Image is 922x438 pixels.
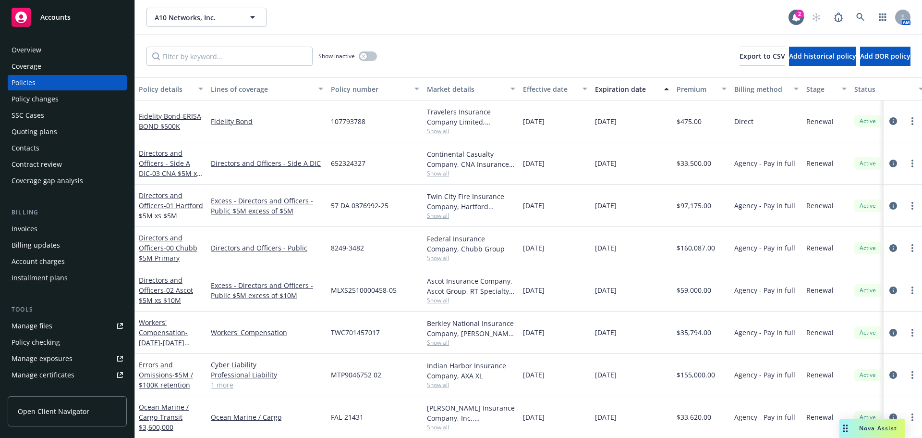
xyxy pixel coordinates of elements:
a: circleInformation [887,242,899,254]
div: Policy details [139,84,193,94]
div: Invoices [12,221,37,237]
span: Renewal [806,285,834,295]
a: Coverage [8,59,127,74]
span: TWC701457017 [331,327,380,338]
span: [DATE] [523,243,545,253]
span: [DATE] [523,370,545,380]
button: Policy details [135,77,207,100]
span: Active [858,117,877,125]
div: Expiration date [595,84,658,94]
div: Market details [427,84,505,94]
a: Invoices [8,221,127,237]
button: Billing method [730,77,802,100]
button: Stage [802,77,850,100]
div: Manage files [12,318,52,334]
button: Export to CSV [740,47,785,66]
a: Cyber Liability [211,360,323,370]
a: circleInformation [887,327,899,338]
span: Agency - Pay in full [734,200,795,211]
a: Start snowing [807,8,826,27]
span: Show all [427,169,515,177]
div: Tools [8,305,127,314]
a: Quoting plans [8,124,127,139]
button: Lines of coverage [207,77,327,100]
div: Drag to move [839,419,851,438]
span: [DATE] [595,327,617,338]
span: Agency - Pay in full [734,158,795,168]
div: Manage certificates [12,367,74,383]
a: Policy changes [8,91,127,107]
div: Contacts [12,140,39,156]
span: Export to CSV [740,51,785,61]
span: [DATE] [595,158,617,168]
a: circleInformation [887,369,899,381]
div: Federal Insurance Company, Chubb Group [427,234,515,254]
span: [DATE] [595,243,617,253]
span: [DATE] [523,327,545,338]
span: Direct [734,116,753,126]
button: Add historical policy [789,47,856,66]
span: Show all [427,423,515,431]
a: Overview [8,42,127,58]
div: Travelers Insurance Company Limited, Travelers Insurance [427,107,515,127]
span: Show inactive [318,52,355,60]
a: Ocean Marine / Cargo [211,412,323,422]
a: Search [851,8,870,27]
span: - 00 Chubb $5M Primary [139,243,197,263]
div: Policy number [331,84,409,94]
span: - 01 Hartford $5M xs $5M [139,201,203,220]
span: [DATE] [523,200,545,211]
span: Agency - Pay in full [734,412,795,422]
span: $97,175.00 [677,200,711,211]
span: Show all [427,254,515,262]
div: Manage claims [12,384,60,399]
span: MLXS2510000458-05 [331,285,397,295]
span: Agency - Pay in full [734,327,795,338]
span: A10 Networks, Inc. [155,13,238,23]
span: Active [858,371,877,379]
a: Workers' Compensation [139,318,203,377]
a: Contacts [8,140,127,156]
span: Renewal [806,243,834,253]
a: Errors and Omissions [139,360,193,389]
span: $35,794.00 [677,327,711,338]
div: Indian Harbor Insurance Company, AXA XL [427,361,515,381]
button: A10 Networks, Inc. [146,8,267,27]
div: Coverage [12,59,41,74]
div: 2 [795,10,804,18]
span: Active [858,286,877,295]
div: Twin City Fire Insurance Company, Hartford Insurance Group [427,191,515,212]
a: Coverage gap analysis [8,173,127,188]
span: Show all [427,381,515,389]
a: Excess - Directors and Officers - Public $5M excess of $10M [211,280,323,300]
a: circleInformation [887,412,899,423]
div: Coverage gap analysis [12,173,83,188]
span: $160,087.00 [677,243,715,253]
div: Policy checking [12,335,60,350]
span: - Transit $3,600,000 [139,413,182,432]
a: Switch app [873,8,892,27]
span: Agency - Pay in full [734,285,795,295]
span: $59,000.00 [677,285,711,295]
a: Manage files [8,318,127,334]
button: Premium [673,77,730,100]
span: [DATE] [595,116,617,126]
span: Add historical policy [789,51,856,61]
div: Billing method [734,84,788,94]
a: Policies [8,75,127,90]
div: Policies [12,75,36,90]
span: [DATE] [595,370,617,380]
span: Renewal [806,412,834,422]
span: Show all [427,212,515,220]
a: more [907,115,918,127]
a: more [907,369,918,381]
div: Overview [12,42,41,58]
button: Effective date [519,77,591,100]
a: Workers' Compensation [211,327,323,338]
a: more [907,285,918,296]
div: Quoting plans [12,124,57,139]
span: [DATE] [595,412,617,422]
span: Renewal [806,158,834,168]
div: Premium [677,84,716,94]
div: Account charges [12,254,65,269]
